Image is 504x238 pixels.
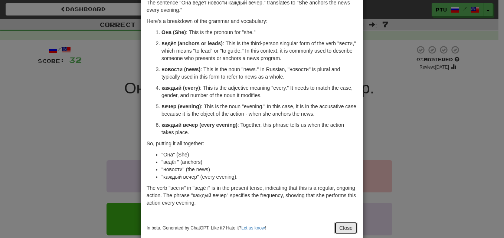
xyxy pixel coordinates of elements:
strong: новости (news) [161,66,200,72]
a: Let us know [241,225,265,231]
strong: каждый вечер (every evening) [161,122,238,128]
p: : This is the pronoun for "she." [161,29,357,36]
strong: ведёт (anchors or leads) [161,40,223,46]
li: "каждый вечер" (every evening). [161,173,357,181]
p: The verb "вести" in "ведёт" is in the present tense, indicating that this is a regular, ongoing a... [147,184,357,206]
strong: вечер (evening) [161,103,201,109]
p: : This is the noun "news." In Russian, "новости" is plural and typically used in this form to ref... [161,66,357,80]
li: "ведёт" (anchors) [161,158,357,166]
small: In beta. Generated by ChatGPT. Like it? Hate it? ! [147,225,266,231]
button: Close [334,222,357,234]
p: : This is the third-person singular form of the verb "вести," which means "to lead" or "to guide.... [161,40,357,62]
p: So, putting it all together: [147,140,357,147]
p: : Together, this phrase tells us when the action takes place. [161,121,357,136]
p: : This is the adjective meaning "every." It needs to match the case, gender, and number of the no... [161,84,357,99]
strong: каждый (every) [161,85,200,91]
li: "Она" (She) [161,151,357,158]
strong: Она (She) [161,29,186,35]
li: "новости" (the news) [161,166,357,173]
p: : This is the noun "evening." In this case, it is in the accusative case because it is the object... [161,103,357,118]
p: Here's a breakdown of the grammar and vocabulary: [147,17,357,25]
